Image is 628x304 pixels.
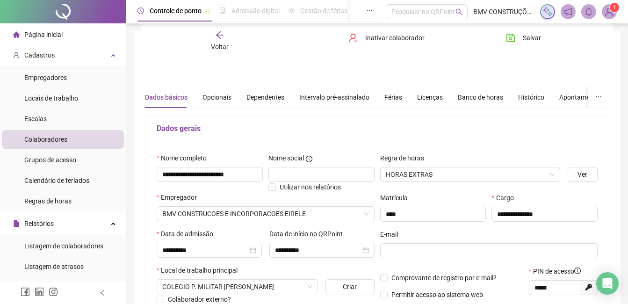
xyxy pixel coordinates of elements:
[24,263,84,270] span: Listagem de atrasos
[542,7,553,17] img: sparkle-icon.fc2bf0ac1784a2077858766a79e2daf3.svg
[499,30,548,45] button: Salvar
[13,220,20,227] span: file
[231,7,280,14] span: Admissão digital
[24,31,63,38] span: Página inicial
[341,30,432,45] button: Inativar colaborador
[24,197,72,205] span: Regras de horas
[137,7,144,14] span: clock-circle
[150,7,202,14] span: Controle de ponto
[24,51,55,59] span: Cadastros
[24,74,67,81] span: Empregadores
[24,220,54,227] span: Relatórios
[215,30,224,40] span: arrow-left
[595,94,602,100] span: ellipsis
[24,177,89,184] span: Calendário de feriados
[21,287,30,297] span: facebook
[518,92,544,102] div: Histórico
[49,287,58,297] span: instagram
[458,92,503,102] div: Banco de horas
[348,33,358,43] span: user-delete
[202,92,231,102] div: Opcionais
[325,279,374,294] button: Criar
[269,229,349,239] label: Data de início no QRPoint
[568,167,598,182] button: Ver
[211,43,229,51] span: Voltar
[380,193,414,203] label: Matrícula
[613,4,616,11] span: 1
[523,33,541,43] span: Salvar
[596,272,619,295] div: Open Intercom Messenger
[24,136,67,143] span: Colaboradores
[585,7,593,16] span: bell
[306,156,312,162] span: info-circle
[162,280,312,294] span: COLEGIO P. MILITAR ROMULO GALVÃO - ILHEUS
[157,123,598,134] h5: Dados gerais
[299,92,369,102] div: Intervalo pré-assinalado
[162,207,369,221] span: BMV CONSTRUCOES E INCORPORACOES EIRELE
[35,287,44,297] span: linkedin
[533,266,581,276] span: PIN de acesso
[391,291,483,298] span: Permitir acesso ao sistema web
[13,52,20,58] span: user-add
[24,115,47,123] span: Escalas
[268,153,304,163] span: Nome social
[564,7,572,16] span: notification
[365,33,425,43] span: Inativar colaborador
[343,282,357,292] span: Criar
[168,296,231,303] span: Colaborador externo?
[384,92,402,102] div: Férias
[455,8,462,15] span: search
[577,169,587,180] span: Ver
[157,192,203,203] label: Empregador
[13,31,20,38] span: home
[157,153,213,163] label: Nome completo
[24,242,103,250] span: Listagem de colaboradores
[506,33,515,43] span: save
[280,183,341,191] span: Utilizar nos relatórios
[24,94,78,102] span: Locais de trabalho
[588,87,609,108] button: ellipsis
[380,229,404,239] label: E-mail
[417,92,443,102] div: Licenças
[491,193,520,203] label: Cargo
[288,7,295,14] span: sun
[145,92,188,102] div: Dados básicos
[205,8,211,14] span: pushpin
[366,7,373,14] span: ellipsis
[602,5,616,19] img: 66634
[300,7,347,14] span: Gestão de férias
[380,153,430,163] label: Regra de horas
[246,92,284,102] div: Dependentes
[99,290,106,296] span: left
[219,7,226,14] span: file-done
[391,274,497,282] span: Comprovante de registro por e-mail?
[559,92,603,102] div: Apontamentos
[24,156,76,164] span: Grupos de acesso
[574,268,581,274] span: info-circle
[473,7,534,17] span: BMV CONSTRUÇÕES E INCORPORAÇÕES
[157,229,219,239] label: Data de admissão
[386,167,555,181] span: HORAS EXTRAS
[157,265,244,275] label: Local de trabalho principal
[610,3,619,12] sup: Atualize o seu contato no menu Meus Dados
